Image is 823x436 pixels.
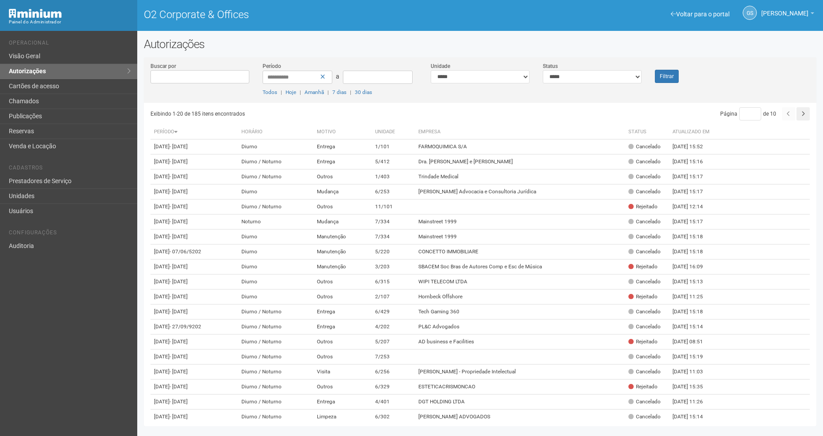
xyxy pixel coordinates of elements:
[671,11,729,18] a: Voltar para o portal
[669,350,718,365] td: [DATE] 15:19
[628,158,661,165] div: Cancelado
[415,410,625,425] td: [PERSON_NAME] ADVOGADOS
[372,304,415,319] td: 6/429
[313,169,372,184] td: Outros
[669,169,718,184] td: [DATE] 15:17
[372,380,415,395] td: 6/329
[415,335,625,350] td: AD business e Facilities
[169,143,188,150] span: - [DATE]
[169,413,188,420] span: - [DATE]
[169,203,188,210] span: - [DATE]
[372,184,415,199] td: 6/253
[669,214,718,229] td: [DATE] 15:17
[669,125,718,139] th: Atualizado em
[415,365,625,380] td: [PERSON_NAME] - Propriedade Intelectual
[313,304,372,319] td: Entrega
[372,274,415,289] td: 6/315
[238,380,314,395] td: Diurno / Noturno
[628,233,661,241] div: Cancelado
[669,244,718,259] td: [DATE] 15:18
[169,173,188,180] span: - [DATE]
[263,62,281,70] label: Período
[150,169,238,184] td: [DATE]
[238,304,314,319] td: Diurno / Noturno
[415,169,625,184] td: Trindade Medical
[9,229,131,239] li: Configurações
[313,365,372,380] td: Visita
[150,410,238,425] td: [DATE]
[628,263,658,271] div: Rejeitado
[150,199,238,214] td: [DATE]
[543,62,558,70] label: Status
[150,319,238,335] td: [DATE]
[372,125,415,139] th: Unidade
[761,1,808,17] span: Gabriela Souza
[327,89,329,95] span: |
[169,233,188,240] span: - [DATE]
[238,154,314,169] td: Diurno / Noturno
[372,410,415,425] td: 6/302
[669,319,718,335] td: [DATE] 15:14
[169,308,188,315] span: - [DATE]
[372,350,415,365] td: 7/253
[372,214,415,229] td: 7/334
[9,18,131,26] div: Painel do Administrador
[169,293,188,300] span: - [DATE]
[415,139,625,154] td: FARMOQUIMICA S/A
[263,89,277,95] a: Todos
[238,139,314,154] td: Diurno
[238,350,314,365] td: Diurno / Noturno
[372,229,415,244] td: 7/334
[415,259,625,274] td: SBACEM Soc Bras de Autores Comp e Esc de Música
[238,365,314,380] td: Diurno / Noturno
[169,218,188,225] span: - [DATE]
[415,125,625,139] th: Empresa
[415,229,625,244] td: Mainstreet 1999
[415,380,625,395] td: ESTETICACRISMONCAO
[372,169,415,184] td: 1/403
[169,188,188,195] span: - [DATE]
[150,350,238,365] td: [DATE]
[415,319,625,335] td: PL&C Advogados
[628,143,661,150] div: Cancelado
[313,214,372,229] td: Mudança
[372,319,415,335] td: 4/202
[628,308,661,316] div: Cancelado
[238,410,314,425] td: Diurno / Noturno
[281,89,282,95] span: |
[150,184,238,199] td: [DATE]
[286,89,296,95] a: Hoje
[150,274,238,289] td: [DATE]
[238,184,314,199] td: Diurno
[238,259,314,274] td: Diurno
[238,229,314,244] td: Diurno
[313,229,372,244] td: Manutenção
[150,289,238,304] td: [DATE]
[150,259,238,274] td: [DATE]
[238,125,314,139] th: Horário
[628,218,661,226] div: Cancelado
[313,319,372,335] td: Entrega
[761,11,814,18] a: [PERSON_NAME]
[372,139,415,154] td: 1/101
[628,398,661,406] div: Cancelado
[431,62,450,70] label: Unidade
[144,38,816,51] h2: Autorizações
[238,274,314,289] td: Diurno
[313,199,372,214] td: Outros
[313,395,372,410] td: Entrega
[313,184,372,199] td: Mudança
[669,274,718,289] td: [DATE] 15:13
[150,125,238,139] th: Período
[350,89,351,95] span: |
[628,338,658,346] div: Rejeitado
[669,289,718,304] td: [DATE] 11:25
[372,244,415,259] td: 5/220
[669,184,718,199] td: [DATE] 15:17
[628,383,658,391] div: Rejeitado
[628,293,658,301] div: Rejeitado
[415,289,625,304] td: Hornbeck Offshore
[9,165,131,174] li: Cadastros
[150,365,238,380] td: [DATE]
[669,304,718,319] td: [DATE] 15:18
